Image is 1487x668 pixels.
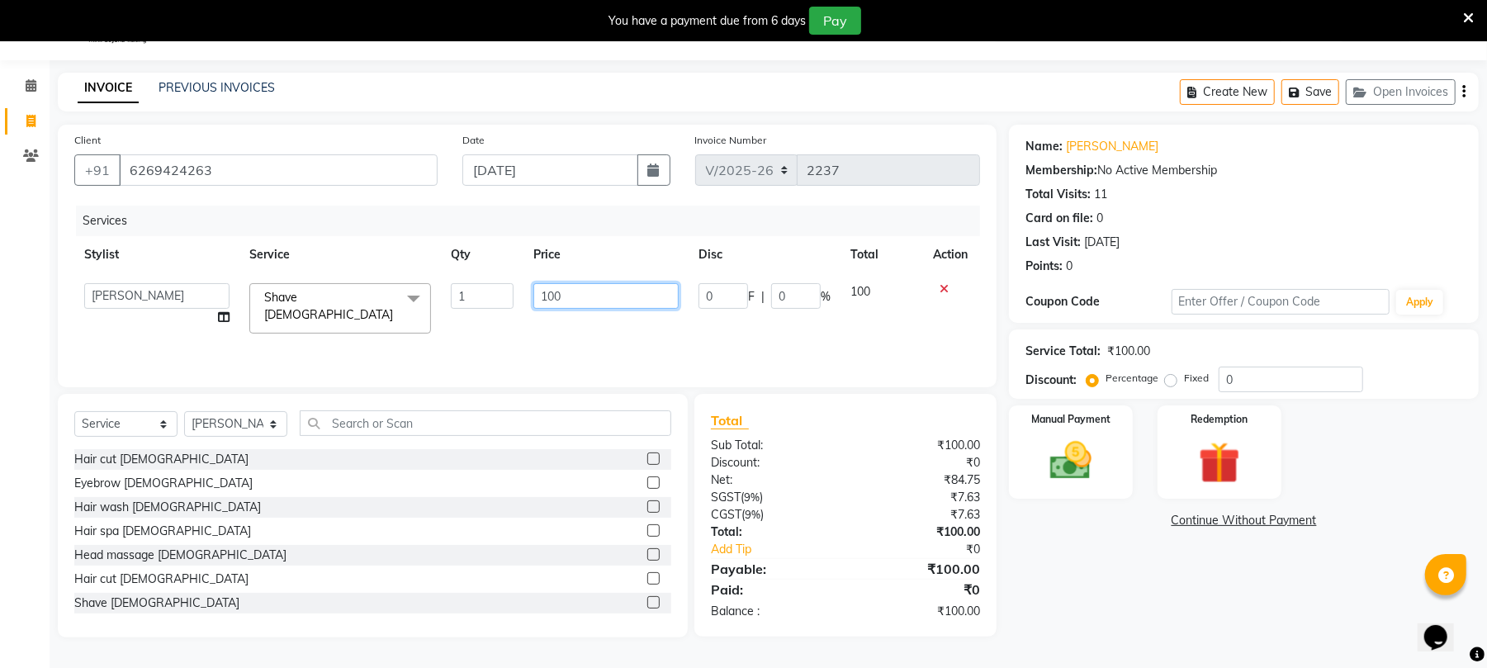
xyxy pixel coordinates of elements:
[1186,437,1253,489] img: _gift.svg
[1025,186,1091,203] div: Total Visits:
[1012,512,1475,529] a: Continue Without Payment
[1066,258,1073,275] div: 0
[845,580,992,599] div: ₹0
[1191,412,1248,427] label: Redemption
[1106,371,1158,386] label: Percentage
[845,603,992,620] div: ₹100.00
[845,489,992,506] div: ₹7.63
[821,288,831,306] span: %
[1418,602,1470,651] iframe: chat widget
[1172,289,1390,315] input: Enter Offer / Coupon Code
[1025,210,1093,227] div: Card on file:
[699,454,845,471] div: Discount:
[850,284,870,299] span: 100
[1094,186,1107,203] div: 11
[745,508,760,521] span: 9%
[695,133,767,148] label: Invoice Number
[74,547,287,564] div: Head massage [DEMOGRAPHIC_DATA]
[1037,437,1105,485] img: _cash.svg
[1346,79,1456,105] button: Open Invoices
[699,506,845,524] div: ( )
[1025,258,1063,275] div: Points:
[689,236,841,273] th: Disc
[1031,412,1111,427] label: Manual Payment
[845,524,992,541] div: ₹100.00
[1107,343,1150,360] div: ₹100.00
[74,154,121,186] button: +91
[711,490,741,505] span: SGST
[699,541,870,558] a: Add Tip
[1025,138,1063,155] div: Name:
[761,288,765,306] span: |
[78,73,139,103] a: INVOICE
[845,437,992,454] div: ₹100.00
[699,524,845,541] div: Total:
[699,437,845,454] div: Sub Total:
[74,133,101,148] label: Client
[74,571,249,588] div: Hair cut [DEMOGRAPHIC_DATA]
[841,236,923,273] th: Total
[809,7,861,35] button: Pay
[74,475,253,492] div: Eyebrow [DEMOGRAPHIC_DATA]
[74,451,249,468] div: Hair cut [DEMOGRAPHIC_DATA]
[699,559,845,579] div: Payable:
[609,12,806,30] div: You have a payment due from 6 days
[748,288,755,306] span: F
[744,490,760,504] span: 9%
[76,206,992,236] div: Services
[74,236,239,273] th: Stylist
[1096,210,1103,227] div: 0
[1281,79,1339,105] button: Save
[845,471,992,489] div: ₹84.75
[923,236,980,273] th: Action
[393,307,400,322] a: x
[1066,138,1158,155] a: [PERSON_NAME]
[711,507,741,522] span: CGST
[845,559,992,579] div: ₹100.00
[699,471,845,489] div: Net:
[1025,162,1462,179] div: No Active Membership
[523,236,689,273] th: Price
[711,412,749,429] span: Total
[441,236,523,273] th: Qty
[1025,343,1101,360] div: Service Total:
[1025,293,1171,310] div: Coupon Code
[845,454,992,471] div: ₹0
[239,236,441,273] th: Service
[1180,79,1275,105] button: Create New
[119,154,438,186] input: Search by Name/Mobile/Email/Code
[159,80,275,95] a: PREVIOUS INVOICES
[300,410,671,436] input: Search or Scan
[1025,234,1081,251] div: Last Visit:
[264,290,393,322] span: Shave [DEMOGRAPHIC_DATA]
[74,595,239,612] div: Shave [DEMOGRAPHIC_DATA]
[845,506,992,524] div: ₹7.63
[1084,234,1120,251] div: [DATE]
[870,541,992,558] div: ₹0
[1184,371,1209,386] label: Fixed
[1396,290,1443,315] button: Apply
[74,499,261,516] div: Hair wash [DEMOGRAPHIC_DATA]
[699,603,845,620] div: Balance :
[699,489,845,506] div: ( )
[462,133,485,148] label: Date
[1025,372,1077,389] div: Discount:
[74,523,251,540] div: Hair spa [DEMOGRAPHIC_DATA]
[699,580,845,599] div: Paid:
[1025,162,1097,179] div: Membership:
